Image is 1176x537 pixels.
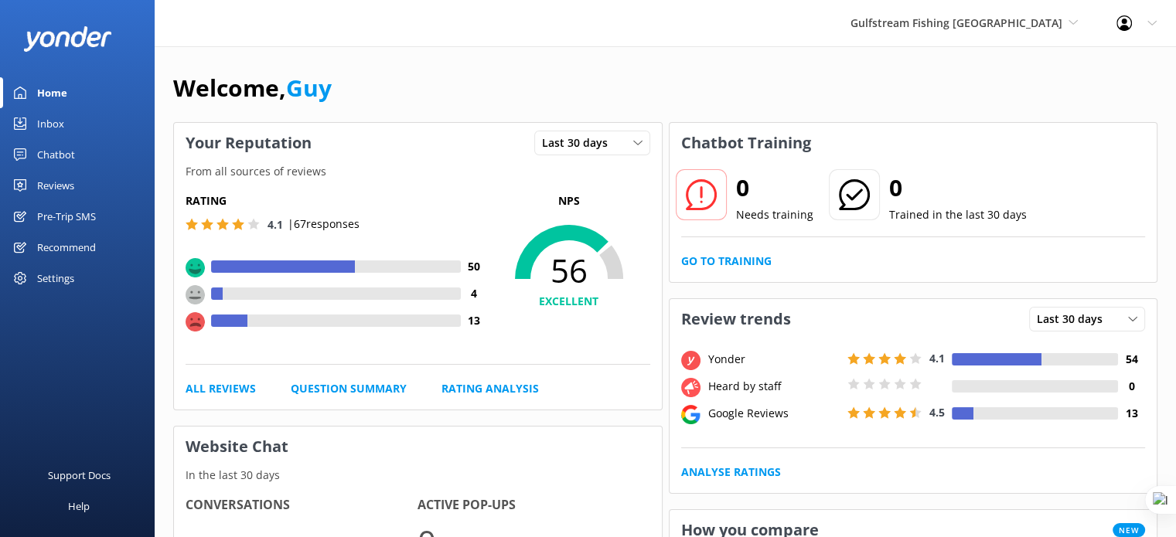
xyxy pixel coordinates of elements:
div: Google Reviews [704,405,844,422]
span: 56 [488,251,650,290]
div: Reviews [37,170,74,201]
div: Settings [37,263,74,294]
p: In the last 30 days [174,467,662,484]
a: Question Summary [291,380,407,397]
div: Inbox [37,108,64,139]
a: Guy [286,72,332,104]
span: Gulfstream Fishing [GEOGRAPHIC_DATA] [850,15,1062,30]
h3: Chatbot Training [670,123,823,163]
div: Heard by staff [704,378,844,395]
h3: Website Chat [174,427,662,467]
a: Analyse Ratings [681,464,781,481]
h4: EXCELLENT [488,293,650,310]
a: Rating Analysis [441,380,539,397]
span: 4.1 [929,351,945,365]
div: Pre-Trip SMS [37,201,96,232]
div: Yonder [704,351,844,368]
h2: 0 [736,169,813,206]
p: Trained in the last 30 days [889,206,1027,223]
h1: Welcome, [173,70,332,107]
h3: Review trends [670,299,803,339]
h2: 0 [889,169,1027,206]
span: 4.1 [268,217,283,232]
span: Last 30 days [1037,311,1112,328]
h3: Your Reputation [174,123,323,163]
h4: Active Pop-ups [418,495,649,515]
div: Recommend [37,232,96,263]
p: | 67 responses [288,216,360,233]
div: Chatbot [37,139,75,170]
span: New [1113,523,1145,537]
img: yonder-white-logo.png [23,26,112,52]
h4: 50 [461,258,488,275]
h4: 13 [461,312,488,329]
h4: 54 [1118,351,1145,368]
p: Needs training [736,206,813,223]
h4: 0 [1118,378,1145,395]
p: From all sources of reviews [174,163,662,180]
h4: 13 [1118,405,1145,422]
a: All Reviews [186,380,256,397]
a: Go to Training [681,253,772,270]
p: NPS [488,192,650,209]
div: Home [37,77,67,108]
div: Support Docs [48,460,111,491]
h4: Conversations [186,495,418,515]
span: Last 30 days [542,134,617,151]
h5: Rating [186,192,488,209]
h4: 4 [461,285,488,302]
div: Help [68,491,90,522]
span: 4.5 [929,405,945,420]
